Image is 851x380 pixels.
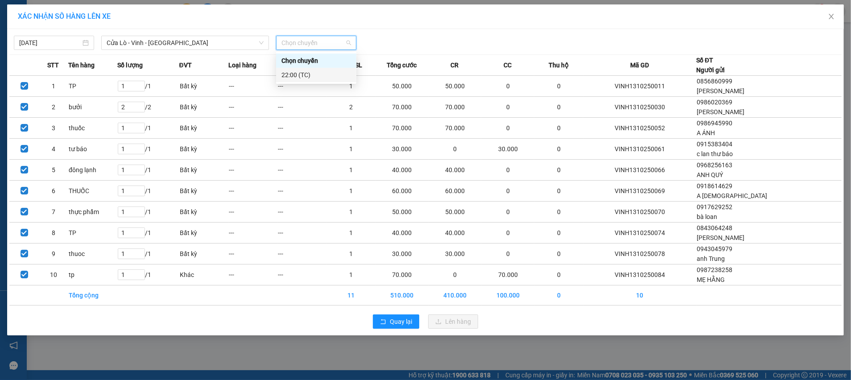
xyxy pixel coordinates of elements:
[68,76,117,97] td: TP
[481,202,534,223] td: 0
[228,76,277,97] td: ---
[277,223,326,244] td: ---
[534,244,583,264] td: 0
[48,60,59,70] span: STT
[68,118,117,139] td: thuốc
[83,22,373,33] li: [PERSON_NAME], [PERSON_NAME]
[68,202,117,223] td: thực phẩm
[228,160,277,181] td: ---
[481,285,534,306] td: 100.000
[481,76,534,97] td: 0
[228,139,277,160] td: ---
[630,60,649,70] span: Mã GD
[179,60,192,70] span: ĐVT
[481,244,534,264] td: 0
[179,223,228,244] td: Bất kỳ
[697,266,732,273] span: 0987238258
[39,181,68,202] td: 6
[429,118,482,139] td: 70.000
[390,317,412,326] span: Quay lại
[697,78,732,85] span: 0856860999
[117,97,179,118] td: / 2
[697,140,732,148] span: 0915383404
[19,38,81,48] input: 13/10/2025
[39,118,68,139] td: 3
[68,181,117,202] td: THUỐC
[697,161,732,169] span: 0968256163
[534,160,583,181] td: 0
[277,118,326,139] td: ---
[828,13,835,20] span: close
[697,99,732,106] span: 0986020369
[583,139,696,160] td: VINH1310250061
[107,36,264,50] span: Cửa Lò - Vinh - Hà Nội
[39,139,68,160] td: 4
[117,264,179,285] td: / 1
[481,160,534,181] td: 0
[326,160,376,181] td: 1
[326,76,376,97] td: 1
[68,97,117,118] td: bưởi
[481,181,534,202] td: 0
[583,118,696,139] td: VINH1310250052
[697,150,733,157] span: c lan thư báo
[179,97,228,118] td: Bất kỳ
[429,181,482,202] td: 60.000
[376,139,429,160] td: 30.000
[583,97,696,118] td: VINH1310250030
[697,171,723,178] span: ANH QUÝ
[450,60,459,70] span: CR
[429,244,482,264] td: 30.000
[228,244,277,264] td: ---
[326,118,376,139] td: 1
[697,108,744,116] span: [PERSON_NAME]
[697,182,732,190] span: 0918614629
[534,223,583,244] td: 0
[429,76,482,97] td: 50.000
[281,70,351,80] div: 22:00 (TC)
[583,160,696,181] td: VINH1310250066
[819,4,844,29] button: Close
[376,264,429,285] td: 70.000
[83,33,373,44] li: Hotline: 02386655777, 02462925925, 0944789456
[117,244,179,264] td: / 1
[549,60,569,70] span: Thu hộ
[228,118,277,139] td: ---
[387,60,417,70] span: Tổng cước
[534,139,583,160] td: 0
[697,255,725,262] span: anh Trung
[68,244,117,264] td: thuoc
[117,139,179,160] td: / 1
[68,60,95,70] span: Tên hàng
[39,223,68,244] td: 8
[380,318,386,326] span: rollback
[179,244,228,264] td: Bất kỳ
[39,160,68,181] td: 5
[326,97,376,118] td: 2
[534,264,583,285] td: 0
[429,97,482,118] td: 70.000
[583,244,696,264] td: VINH1310250078
[39,97,68,118] td: 2
[281,56,351,66] div: Chọn chuyến
[117,181,179,202] td: / 1
[39,264,68,285] td: 10
[277,76,326,97] td: ---
[179,76,228,97] td: Bất kỳ
[429,264,482,285] td: 0
[376,118,429,139] td: 70.000
[429,223,482,244] td: 40.000
[376,76,429,97] td: 50.000
[277,264,326,285] td: ---
[179,202,228,223] td: Bất kỳ
[326,181,376,202] td: 1
[429,160,482,181] td: 40.000
[376,181,429,202] td: 60.000
[117,118,179,139] td: / 1
[277,244,326,264] td: ---
[39,76,68,97] td: 1
[179,160,228,181] td: Bất kỳ
[228,181,277,202] td: ---
[68,264,117,285] td: tp
[277,139,326,160] td: ---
